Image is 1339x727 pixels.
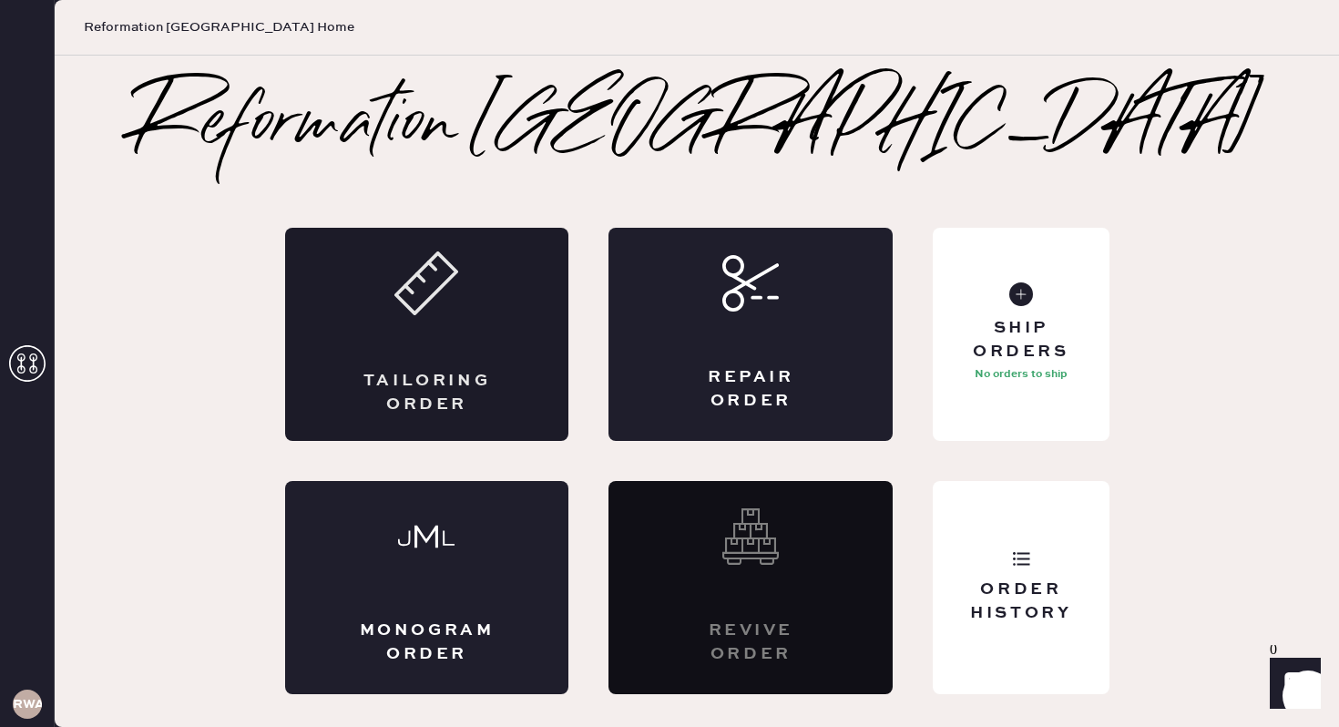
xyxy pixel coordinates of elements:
div: Ship Orders [947,317,1094,363]
div: Monogram Order [358,619,496,665]
div: Revive order [681,619,820,665]
div: Interested? Contact us at care@hemster.co [608,481,893,694]
iframe: Front Chat [1252,645,1331,723]
div: Order History [947,579,1094,624]
h3: RWA [13,698,42,711]
h2: Reformation [GEOGRAPHIC_DATA] [134,89,1261,162]
p: No orders to ship [975,363,1068,385]
div: Tailoring Order [358,370,496,415]
span: Reformation [GEOGRAPHIC_DATA] Home [84,18,354,36]
div: Repair Order [681,366,820,412]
